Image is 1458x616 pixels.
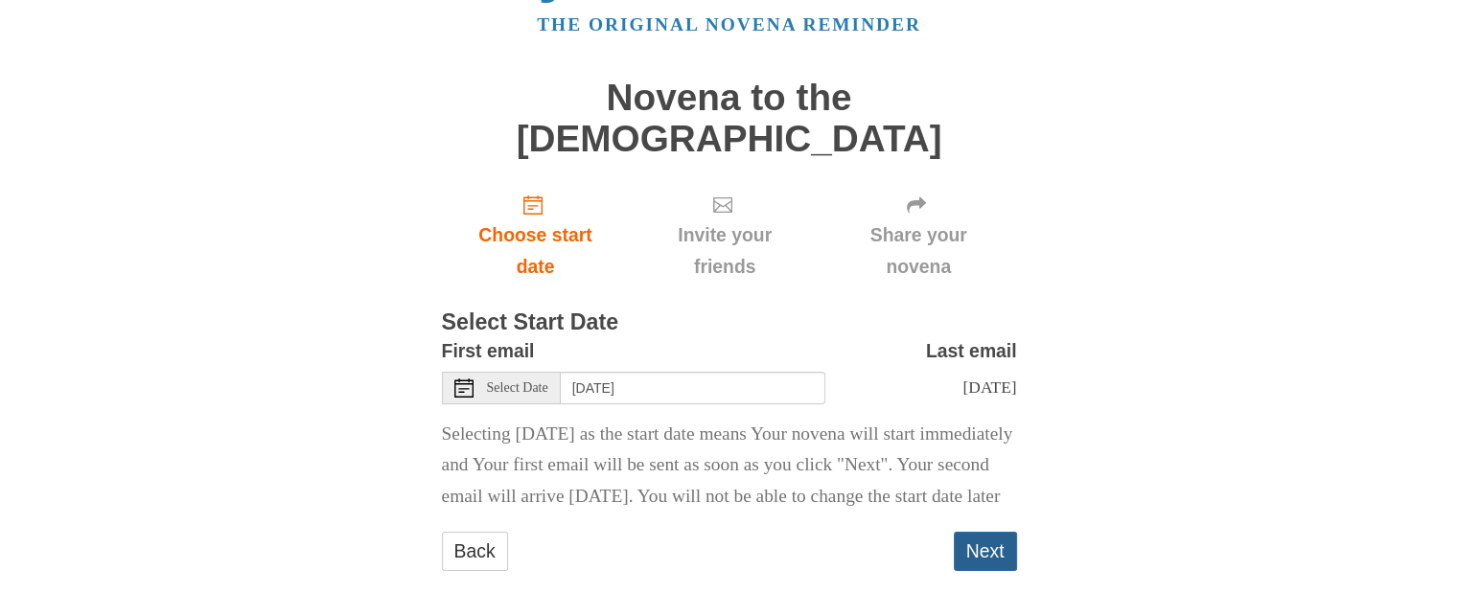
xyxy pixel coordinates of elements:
[442,419,1017,513] p: Selecting [DATE] as the start date means Your novena will start immediately and Your first email ...
[442,178,630,292] a: Choose start date
[442,310,1017,335] h3: Select Start Date
[962,377,1016,397] span: [DATE]
[954,532,1017,571] button: Next
[926,335,1017,367] label: Last email
[537,14,921,34] a: The original novena reminder
[442,78,1017,159] h1: Novena to the [DEMOGRAPHIC_DATA]
[442,335,535,367] label: First email
[840,219,998,283] span: Share your novena
[648,219,800,283] span: Invite your friends
[821,178,1017,292] div: Click "Next" to confirm your start date first.
[487,381,548,395] span: Select Date
[629,178,820,292] div: Click "Next" to confirm your start date first.
[442,532,508,571] a: Back
[561,372,825,404] input: Use the arrow keys to pick a date
[461,219,611,283] span: Choose start date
